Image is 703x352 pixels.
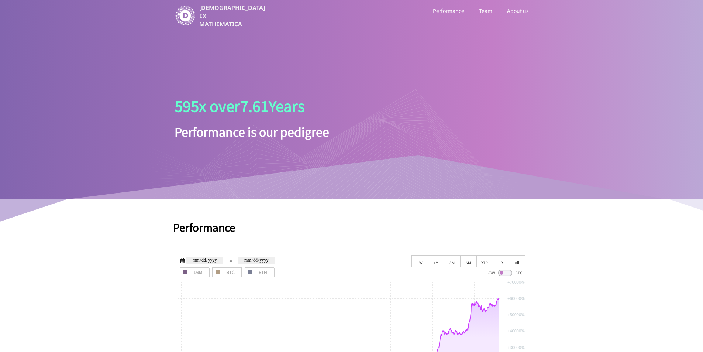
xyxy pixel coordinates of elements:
a: Team [478,6,494,16]
div: 1Y [493,256,509,267]
div: All [509,256,525,267]
text: +40000% [507,329,525,333]
span: BTC [215,270,239,274]
span: KRW [487,270,495,276]
span: ETH [247,270,272,274]
div: 6M [460,256,476,267]
text: +50000% [507,312,525,317]
div: 1W [411,256,428,267]
a: About us [506,6,530,16]
span: to [228,257,233,264]
div: YTD [476,256,493,267]
p: [DEMOGRAPHIC_DATA] EX MATHEMATICA [199,4,266,28]
span: BTC [515,270,522,276]
div: 3M [444,256,460,267]
div: 1M [428,256,444,267]
text: +70000% [507,280,525,284]
text: +30000% [507,345,525,350]
img: image [175,5,196,27]
a: Performance [431,6,466,16]
text: +60000% [507,296,525,301]
span: DxM [182,270,207,274]
h1: Performance [173,222,530,233]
